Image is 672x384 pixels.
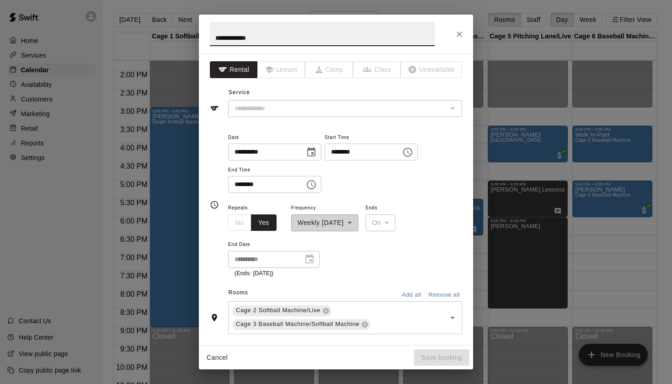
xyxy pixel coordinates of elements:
span: Date [228,132,321,144]
span: Notes [229,341,462,356]
div: The service of an existing booking cannot be changed [228,100,462,117]
button: Open [446,311,459,324]
button: Cancel [203,349,232,366]
span: Start Time [325,132,418,144]
button: Remove all [426,288,462,302]
div: outlined button group [228,214,277,231]
svg: Rooms [210,313,219,322]
button: Yes [251,214,277,231]
p: (Ends: [DATE]) [235,269,313,278]
div: Cage 3 Baseball Machine/Softball Machine [232,319,370,330]
span: The type of an existing booking cannot be changed [353,61,401,78]
span: Cage 2 Softball Machine/Live [232,306,324,315]
span: Rooms [229,289,248,296]
button: Choose time, selected time is 9:00 PM [302,176,320,194]
button: Rental [210,61,258,78]
span: Service [229,89,250,96]
svg: Service [210,104,219,113]
button: Close [451,26,468,43]
div: On [366,214,396,231]
span: The type of an existing booking cannot be changed [401,61,462,78]
span: Frequency [291,202,358,214]
button: Add all [397,288,426,302]
div: Cage 2 Softball Machine/Live [232,305,331,316]
span: Ends [366,202,396,214]
span: The type of an existing booking cannot be changed [258,61,306,78]
span: Repeats [228,202,284,214]
button: Choose time, selected time is 7:30 PM [399,143,417,161]
span: End Date [228,239,320,251]
span: End Time [228,164,321,176]
svg: Timing [210,200,219,209]
span: The type of an existing booking cannot be changed [305,61,353,78]
span: Cage 3 Baseball Machine/Softball Machine [232,320,363,329]
button: Choose date, selected date is Aug 21, 2025 [302,143,320,161]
